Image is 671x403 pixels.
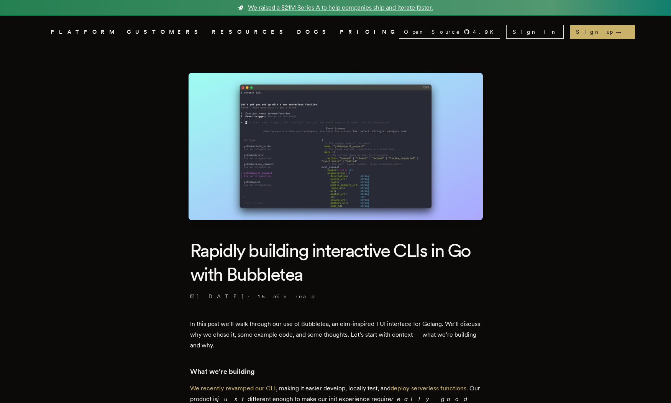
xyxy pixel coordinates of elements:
h1: Rapidly building interactive CLIs in Go with Bubbletea [190,239,481,286]
span: 4.9 K [473,28,498,36]
span: → [616,28,629,36]
span: Open Source [404,28,461,36]
span: [DATE] [190,293,244,300]
em: just [217,395,248,403]
a: CUSTOMERS [127,27,203,37]
a: Sign In [506,25,564,39]
a: PRICING [340,27,399,37]
span: 15 min read [258,293,316,300]
p: In this post we’ll walk through our use of Bubbletea, an elm-inspired TUI interface for Golang. W... [190,319,481,351]
nav: Global [29,16,642,48]
p: · [190,293,481,300]
h3: What we’re building [190,366,481,377]
img: Featured image for Rapidly building interactive CLIs in Go with Bubbletea blog post [189,73,483,220]
a: deploy serverless functions [390,385,466,392]
a: We recently revamped our CLI [190,385,276,392]
button: RESOURCES [212,27,288,37]
a: Sign up [570,25,635,39]
button: PLATFORM [51,27,118,37]
a: DOCS [297,27,331,37]
span: We raised a $21M Series A to help companies ship and iterate faster. [248,3,433,12]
